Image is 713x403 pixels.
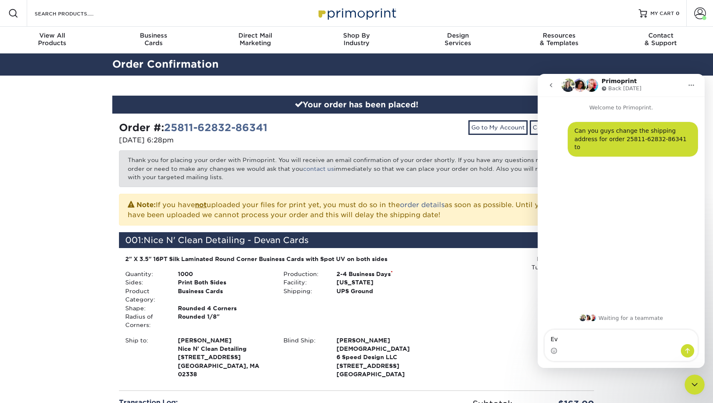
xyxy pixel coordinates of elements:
[2,32,103,47] div: Products
[119,336,172,379] div: Ship to:
[128,199,585,220] p: If you have uploaded your files for print yet, you must do so in the as soon as possible. Until y...
[400,201,445,209] a: order details
[277,270,330,278] div: Production:
[2,27,103,53] a: View AllProducts
[306,32,407,39] span: Shop By
[178,345,271,353] span: Nice N' Clean Detailing
[303,165,334,172] a: contact us
[119,278,172,286] div: Sides:
[330,278,436,286] div: [US_STATE]
[315,4,398,22] img: Primoprint
[119,304,172,312] div: Shape:
[330,287,436,295] div: UPS Ground
[205,32,306,47] div: Marketing
[172,278,277,286] div: Print Both Sides
[172,312,277,329] div: Rounded 1/8"
[195,201,207,209] b: not
[277,287,330,295] div: Shipping:
[306,27,407,53] a: Shop ByIndustry
[436,255,588,280] div: Product: $163.00 Turnaround: $0.00 Shipping: $8.96
[119,150,594,187] p: Thank you for placing your order with Primoprint. You will receive an email confirmation of your ...
[610,32,711,47] div: & Support
[2,32,103,39] span: View All
[103,32,205,39] span: Business
[178,336,271,378] strong: [GEOGRAPHIC_DATA], MA 02338
[530,120,594,134] a: Continue Shopping
[508,32,610,47] div: & Templates
[178,336,271,345] span: [PERSON_NAME]
[125,255,430,263] div: 2" X 3.5" 16PT Silk Laminated Round Corner Business Cards with Spot UV on both sides
[164,122,268,134] a: 25811-62832-86341
[407,32,508,39] span: Design
[650,10,674,17] span: MY CART
[103,32,205,47] div: Cards
[336,336,430,378] strong: [GEOGRAPHIC_DATA]
[468,120,528,134] a: Go to My Account
[119,122,268,134] strong: Order #:
[610,32,711,39] span: Contact
[172,270,277,278] div: 1000
[306,32,407,47] div: Industry
[119,287,172,304] div: Product Category:
[137,201,156,209] strong: Note:
[277,336,330,379] div: Blind Ship:
[336,362,430,370] span: [STREET_ADDRESS]
[112,96,601,114] div: Your order has been placed!
[277,278,330,286] div: Facility:
[336,353,430,361] span: 6 Speed Design LLC
[144,235,309,245] span: Nice N' Clean Detailing - Devan Cards
[103,27,205,53] a: BusinessCards
[119,270,172,278] div: Quantity:
[205,32,306,39] span: Direct Mail
[34,8,115,18] input: SEARCH PRODUCTS.....
[106,57,607,72] h2: Order Confirmation
[2,378,71,400] iframe: Google Customer Reviews
[119,232,515,248] div: 001:
[330,270,436,278] div: 2-4 Business Days
[336,336,430,353] span: [PERSON_NAME][DEMOGRAPHIC_DATA]
[407,27,508,53] a: DesignServices
[538,74,705,368] iframe: Intercom live chat
[178,353,271,361] span: [STREET_ADDRESS]
[407,32,508,47] div: Services
[508,32,610,39] span: Resources
[676,10,680,16] span: 0
[508,27,610,53] a: Resources& Templates
[515,232,594,248] div: $163.00
[685,375,705,395] iframe: Intercom live chat
[172,287,277,304] div: Business Cards
[610,27,711,53] a: Contact& Support
[172,304,277,312] div: Rounded 4 Corners
[205,27,306,53] a: Direct MailMarketing
[119,312,172,329] div: Radius of Corners:
[119,135,350,145] p: [DATE] 6:28pm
